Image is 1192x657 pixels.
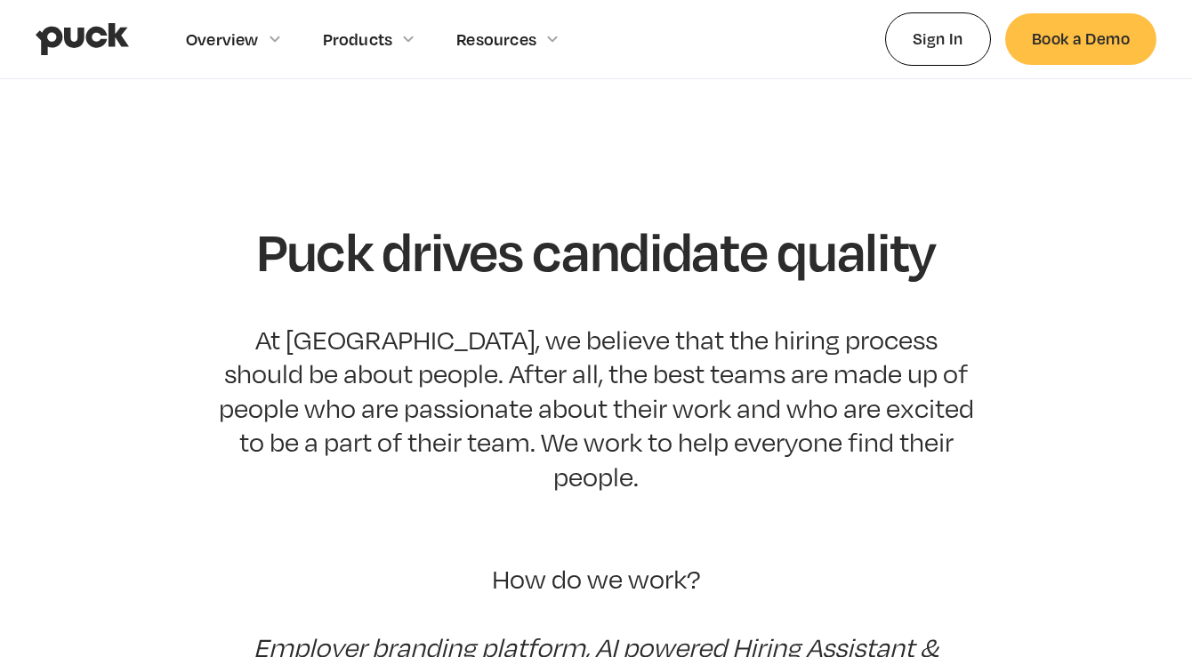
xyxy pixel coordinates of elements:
[256,221,936,280] h1: Puck drives candidate quality
[456,29,536,49] div: Resources
[1005,13,1156,64] a: Book a Demo
[885,12,991,65] a: Sign In
[323,29,393,49] div: Products
[186,29,259,49] div: Overview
